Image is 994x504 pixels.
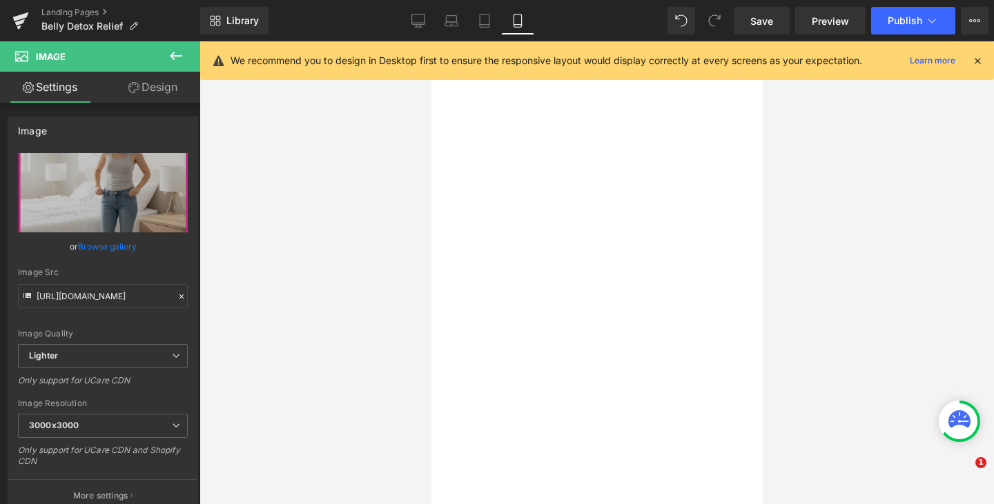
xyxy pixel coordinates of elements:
[103,72,203,103] a: Design
[435,7,468,34] a: Laptop
[18,117,47,137] div: Image
[78,234,137,259] a: Browse gallery
[41,7,200,18] a: Landing Pages
[888,15,922,26] span: Publish
[29,420,79,430] b: 3000x3000
[18,329,188,339] div: Image Quality
[812,14,849,28] span: Preview
[871,7,955,34] button: Publish
[468,7,501,34] a: Tablet
[402,7,435,34] a: Desktop
[701,7,728,34] button: Redo
[795,7,866,34] a: Preview
[200,7,269,34] a: New Library
[18,399,188,408] div: Image Resolution
[961,7,988,34] button: More
[947,457,980,490] iframe: Intercom live chat
[41,21,123,32] span: Belly Detox Relief
[904,52,961,69] a: Learn more
[29,350,58,361] b: Lighter
[750,14,773,28] span: Save
[18,284,188,308] input: Link
[18,268,188,277] div: Image Src
[18,375,188,395] div: Only support for UCare CDN
[18,239,188,254] div: or
[501,7,534,34] a: Mobile
[36,51,66,62] span: Image
[18,445,188,476] div: Only support for UCare CDN and Shopify CDN
[226,14,259,27] span: Library
[667,7,695,34] button: Undo
[231,53,862,68] p: We recommend you to design in Desktop first to ensure the responsive layout would display correct...
[73,490,128,502] p: More settings
[975,457,986,468] span: 1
